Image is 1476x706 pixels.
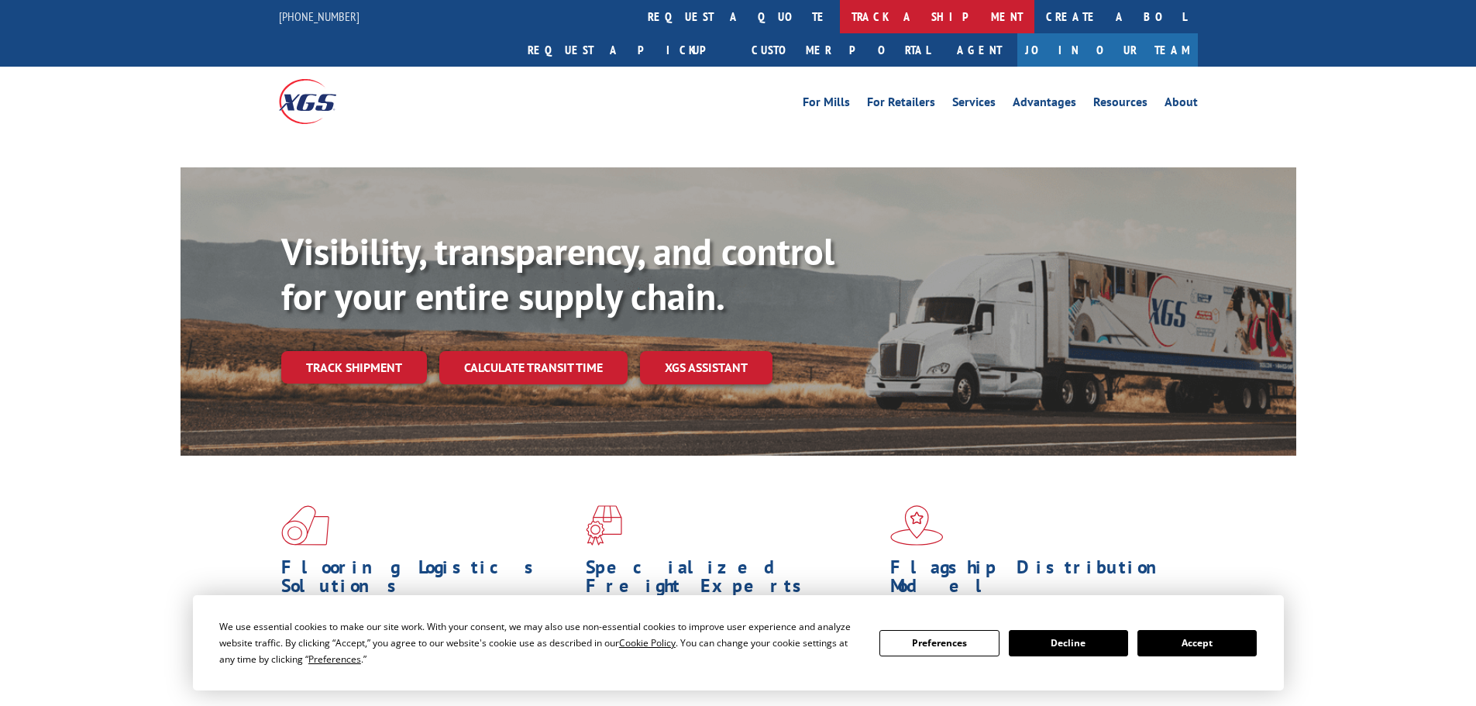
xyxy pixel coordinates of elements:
[281,227,834,320] b: Visibility, transparency, and control for your entire supply chain.
[1017,33,1198,67] a: Join Our Team
[890,558,1183,603] h1: Flagship Distribution Model
[879,630,999,656] button: Preferences
[281,505,329,546] img: xgs-icon-total-supply-chain-intelligence-red
[803,96,850,113] a: For Mills
[193,595,1284,691] div: Cookie Consent Prompt
[867,96,935,113] a: For Retailers
[279,9,360,24] a: [PHONE_NUMBER]
[1165,96,1198,113] a: About
[281,558,574,603] h1: Flooring Logistics Solutions
[890,505,944,546] img: xgs-icon-flagship-distribution-model-red
[219,618,861,667] div: We use essential cookies to make our site work. With your consent, we may also use non-essential ...
[281,351,427,384] a: Track shipment
[941,33,1017,67] a: Agent
[1013,96,1076,113] a: Advantages
[1009,630,1128,656] button: Decline
[619,636,676,649] span: Cookie Policy
[740,33,941,67] a: Customer Portal
[1137,630,1257,656] button: Accept
[640,351,772,384] a: XGS ASSISTANT
[952,96,996,113] a: Services
[439,351,628,384] a: Calculate transit time
[1093,96,1147,113] a: Resources
[586,558,879,603] h1: Specialized Freight Experts
[308,653,361,666] span: Preferences
[516,33,740,67] a: Request a pickup
[586,505,622,546] img: xgs-icon-focused-on-flooring-red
